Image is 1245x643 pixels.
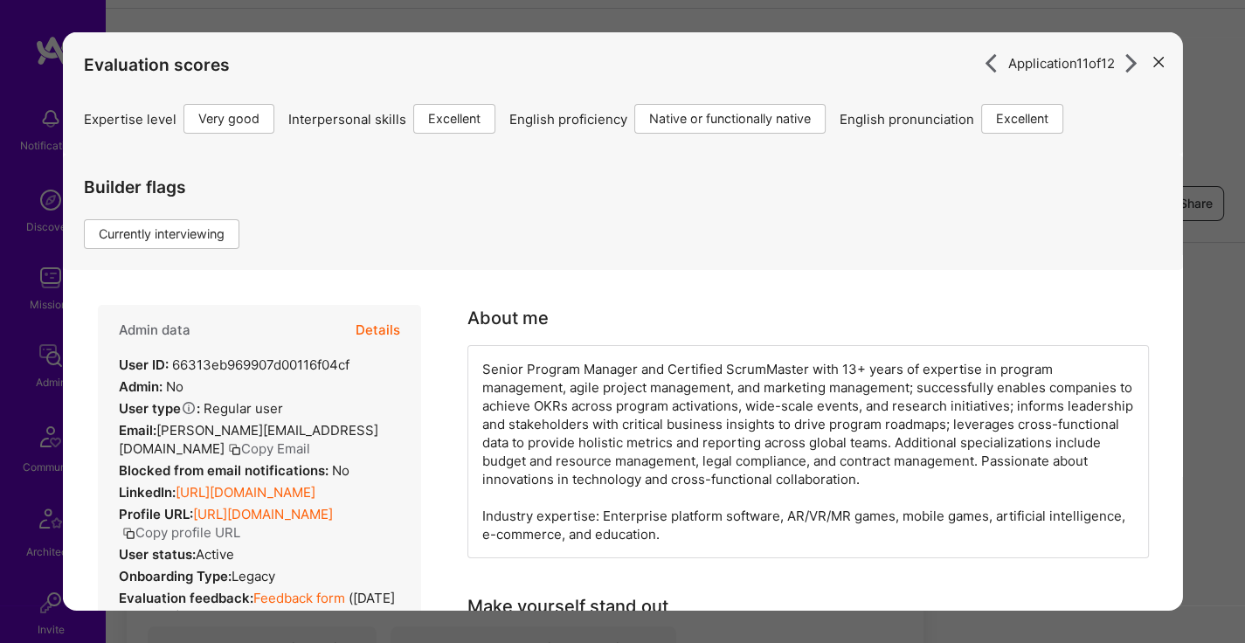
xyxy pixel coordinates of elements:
[980,104,1062,134] div: Excellent
[118,589,399,626] div: ( [DATE] 12:37 PM )
[118,590,252,606] strong: Evaluation feedback:
[231,568,274,584] span: legacy
[287,109,405,128] span: Interpersonal skills
[118,422,377,457] span: [PERSON_NAME][EMAIL_ADDRESS][DOMAIN_NAME]
[252,590,344,606] a: Feedback form
[1007,54,1114,73] span: Application 11 of 12
[83,176,252,197] h4: Builder flags
[467,305,548,331] div: About me
[180,400,196,416] i: Help
[633,104,825,134] div: Native or functionally native
[118,568,231,584] strong: Onboarding Type:
[121,523,239,542] button: Copy profile URL
[118,322,190,338] h4: Admin data
[83,54,1162,74] h4: Evaluation scores
[62,32,1183,611] div: modal
[118,377,183,396] div: No
[467,593,667,619] div: Make yourself stand out
[412,104,495,134] div: Excellent
[195,546,233,563] span: Active
[118,506,192,522] strong: Profile URL:
[839,109,973,128] span: English pronunciation
[1153,57,1164,67] i: icon Close
[981,53,1001,73] i: icon ArrowRight
[118,546,195,563] strong: User status:
[83,219,239,249] div: Currently interviewing
[118,400,199,417] strong: User type :
[118,422,156,439] strong: Email:
[467,345,1148,558] div: Senior Program Manager and Certified ScrumMaster with 13+ years of expertise in program managemen...
[118,356,349,374] div: 66313eb969907d00116f04cf
[118,461,349,480] div: No
[118,484,175,501] strong: LinkedIn:
[175,484,315,501] a: [URL][DOMAIN_NAME]
[227,439,309,458] button: Copy Email
[192,506,332,522] a: [URL][DOMAIN_NAME]
[1121,53,1141,73] i: icon ArrowRight
[183,104,273,134] div: Very good
[118,462,331,479] strong: Blocked from email notifications:
[118,399,282,418] div: Regular user
[355,305,399,356] button: Details
[118,356,168,373] strong: User ID:
[227,443,240,456] i: icon Copy
[118,378,162,395] strong: Admin:
[83,109,176,128] span: Expertise level
[121,527,135,540] i: icon Copy
[508,109,626,128] span: English proficiency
